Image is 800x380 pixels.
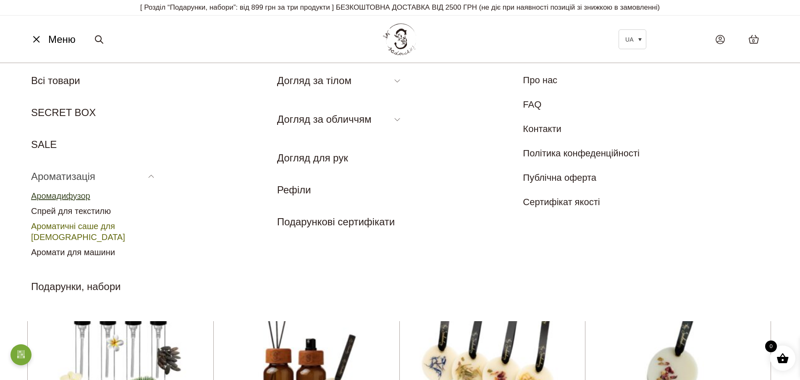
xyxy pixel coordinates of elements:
a: 0 [740,26,768,53]
a: Публічна оферта [523,172,596,183]
span: 0 [752,37,755,45]
span: Меню [48,32,76,47]
img: BY SADOVSKIY [383,24,417,55]
a: Ароматичні саше для [DEMOGRAPHIC_DATA] [31,222,125,242]
span: UA [625,36,633,43]
a: Догляд за обличчям [277,113,372,125]
a: Подарункові сертифікати [277,216,395,227]
a: Контакти [523,124,561,134]
a: Ароматизація [31,171,95,182]
a: Догляд для рук [277,152,348,164]
a: UA [619,29,646,49]
button: Меню [27,32,78,47]
a: Рефіли [277,184,311,195]
a: Аромати для машини [31,248,115,257]
a: Сертифікат якості [523,197,600,207]
a: Догляд за тілом [277,75,351,86]
a: SECRET BOX [31,107,96,118]
a: Спрей для текстилю [31,206,111,216]
a: Політика конфеденційності [523,148,640,158]
a: Всі товари [31,75,80,86]
span: 0 [765,340,777,352]
a: Аромадифузор [31,191,90,201]
a: Про нас [523,75,557,85]
a: SALE [31,139,57,150]
a: FAQ [523,99,541,110]
a: Подарунки, набори [31,281,121,292]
